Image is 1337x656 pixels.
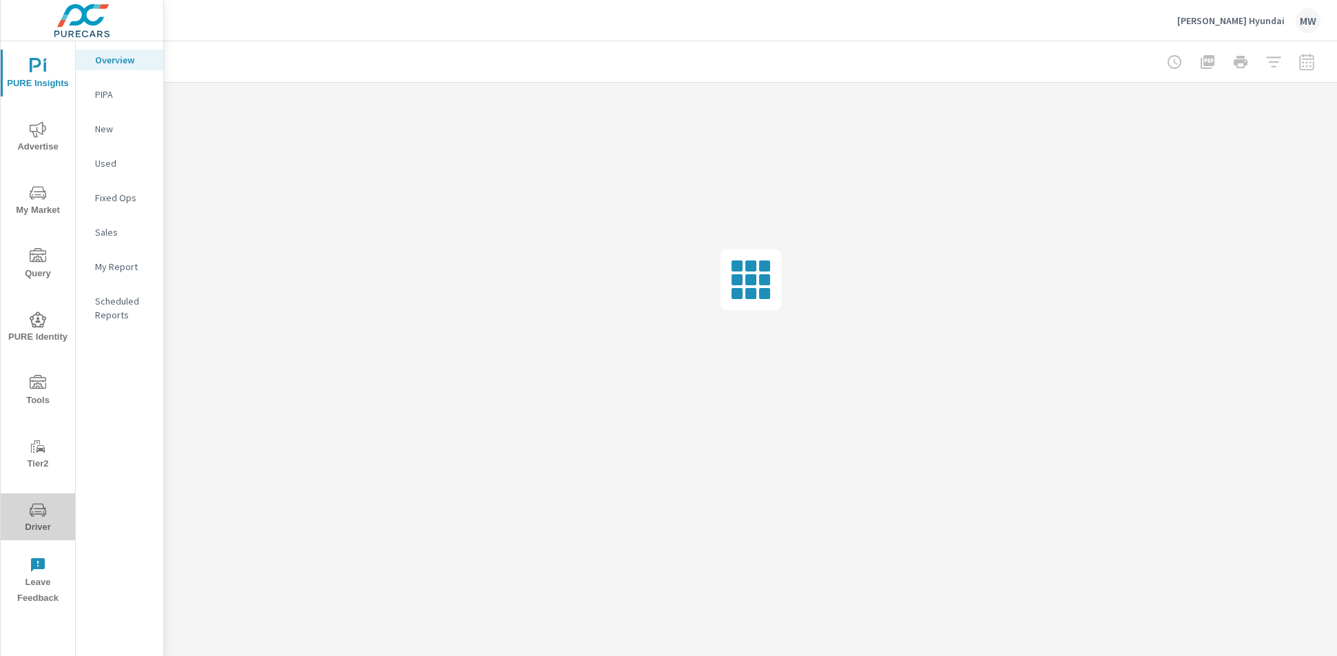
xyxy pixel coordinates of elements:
p: Sales [95,225,152,239]
div: My Report [76,256,163,277]
div: nav menu [1,41,75,612]
span: My Market [5,185,71,218]
p: Fixed Ops [95,191,152,205]
div: Used [76,153,163,174]
div: Scheduled Reports [76,291,163,325]
span: Tools [5,375,71,409]
span: Leave Feedback [5,557,71,606]
p: [PERSON_NAME] Hyundai [1177,14,1285,27]
div: Overview [76,50,163,70]
div: MW [1296,8,1320,33]
p: PIPA [95,88,152,101]
p: Overview [95,53,152,67]
div: Fixed Ops [76,187,163,208]
span: Driver [5,502,71,535]
p: Used [95,156,152,170]
span: Advertise [5,121,71,155]
span: PURE Identity [5,311,71,345]
p: My Report [95,260,152,274]
p: New [95,122,152,136]
span: PURE Insights [5,58,71,92]
div: PIPA [76,84,163,105]
p: Scheduled Reports [95,294,152,322]
span: Query [5,248,71,282]
span: Tier2 [5,438,71,472]
div: Sales [76,222,163,243]
div: New [76,119,163,139]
